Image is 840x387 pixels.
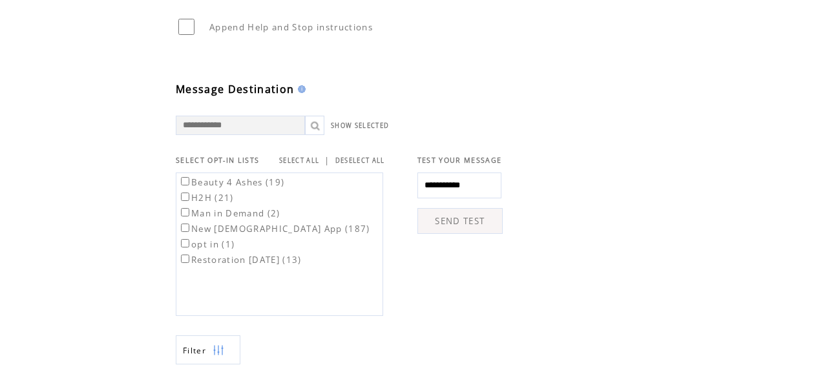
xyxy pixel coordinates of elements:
input: Beauty 4 Ashes (19) [181,177,189,185]
label: New [DEMOGRAPHIC_DATA] App (187) [178,223,370,235]
a: SHOW SELECTED [331,121,389,130]
input: Restoration [DATE] (13) [181,255,189,263]
input: New [DEMOGRAPHIC_DATA] App (187) [181,224,189,232]
a: Filter [176,335,240,364]
input: opt in (1) [181,239,189,247]
span: TEST YOUR MESSAGE [417,156,502,165]
label: Man in Demand (2) [178,207,280,219]
a: DESELECT ALL [335,156,385,165]
label: Restoration [DATE] (13) [178,254,302,266]
span: Show filters [183,345,206,356]
input: H2H (21) [181,193,189,201]
span: | [324,154,330,166]
span: SELECT OPT-IN LISTS [176,156,259,165]
label: Beauty 4 Ashes (19) [178,176,284,188]
img: filters.png [213,336,224,365]
span: Message Destination [176,82,294,96]
label: H2H (21) [178,192,234,204]
a: SELECT ALL [279,156,319,165]
img: help.gif [294,85,306,93]
span: Append Help and Stop instructions [209,21,373,33]
label: opt in (1) [178,238,235,250]
a: SEND TEST [417,208,503,234]
input: Man in Demand (2) [181,208,189,216]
